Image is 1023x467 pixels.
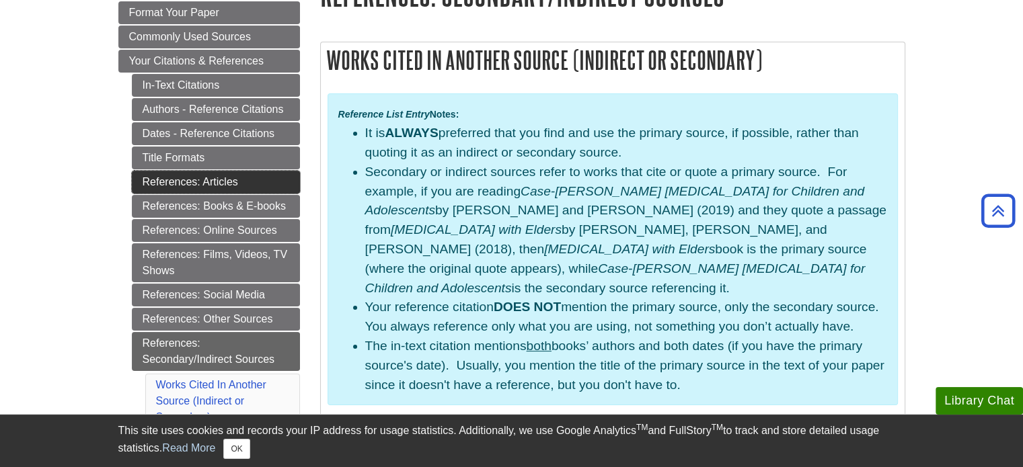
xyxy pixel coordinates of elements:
li: The in-text citation mentions books’ authors and both dates (if you have the primary source's dat... [365,337,887,394]
li: Your reference citation mention the primary source, only the secondary source. You always referen... [365,298,887,337]
a: Commonly Used Sources [118,26,300,48]
li: It is preferred that you find and use the primary source, if possible, rather than quoting it as ... [365,124,887,163]
div: This site uses cookies and records your IP address for usage statistics. Additionally, we use Goo... [118,423,905,459]
em: [MEDICAL_DATA] with Elders [544,242,715,256]
em: Case-[PERSON_NAME] [MEDICAL_DATA] for Children and Adolescents [365,184,865,218]
a: Back to Top [977,202,1020,220]
a: References: Secondary/Indirect Sources [132,332,300,371]
em: Case-[PERSON_NAME] [MEDICAL_DATA] for Children and Adolescents [365,261,866,295]
strong: Notes: [338,109,459,120]
a: Read More [162,442,215,454]
span: Commonly Used Sources [129,31,251,42]
sup: TM [712,423,723,432]
li: Secondary or indirect sources refer to works that cite or quote a primary source. For example, if... [365,163,887,298]
u: both [526,339,551,353]
a: References: Articles [132,171,300,194]
em: [MEDICAL_DATA] with Elders [391,222,562,237]
a: Works Cited In Another Source (Indirect or Secondary) [156,379,266,423]
sup: TM [636,423,648,432]
a: References: Films, Videos, TV Shows [132,243,300,282]
h2: Works Cited In Another Source (Indirect or Secondary) [321,42,905,78]
strong: DOES NOT [494,300,561,314]
span: Your Citations & References [129,55,264,67]
em: Reference List Entry [338,109,430,120]
a: In-Text Citations [132,74,300,97]
a: Your Citations & References [118,50,300,73]
button: Library Chat [936,387,1023,415]
strong: ALWAYS [385,126,438,140]
a: References: Other Sources [132,308,300,331]
a: Title Formats [132,146,300,169]
a: References: Books & E-books [132,195,300,218]
a: Dates - Reference Citations [132,122,300,145]
button: Close [223,439,250,459]
a: References: Social Media [132,284,300,306]
span: Format Your Paper [129,7,219,18]
a: Format Your Paper [118,1,300,24]
a: Authors - Reference Citations [132,98,300,121]
a: References: Online Sources [132,219,300,242]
